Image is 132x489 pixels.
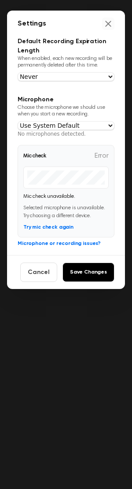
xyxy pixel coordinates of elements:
[62,263,114,282] button: Save Changes
[18,37,114,56] h3: Default Recording Expiration Length
[18,240,101,248] button: Microphone or recording issues?
[18,95,114,104] h3: Microphone
[20,263,57,282] button: Cancel
[95,151,109,161] span: Error
[18,104,114,118] p: Choose the microphone we should use when you start a new recording.
[18,56,114,69] p: When enabled, each new recording will be permanently deleted after this time.
[18,130,114,138] div: No microphones detected.
[23,204,109,220] p: Selected microphone is unavailable. Try choosing a different device.
[23,194,75,199] span: Mic check unavailable.
[23,152,46,160] span: Mic check
[102,18,114,30] button: Close settings
[23,223,73,231] button: Try mic check again
[18,19,46,29] h2: Settings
